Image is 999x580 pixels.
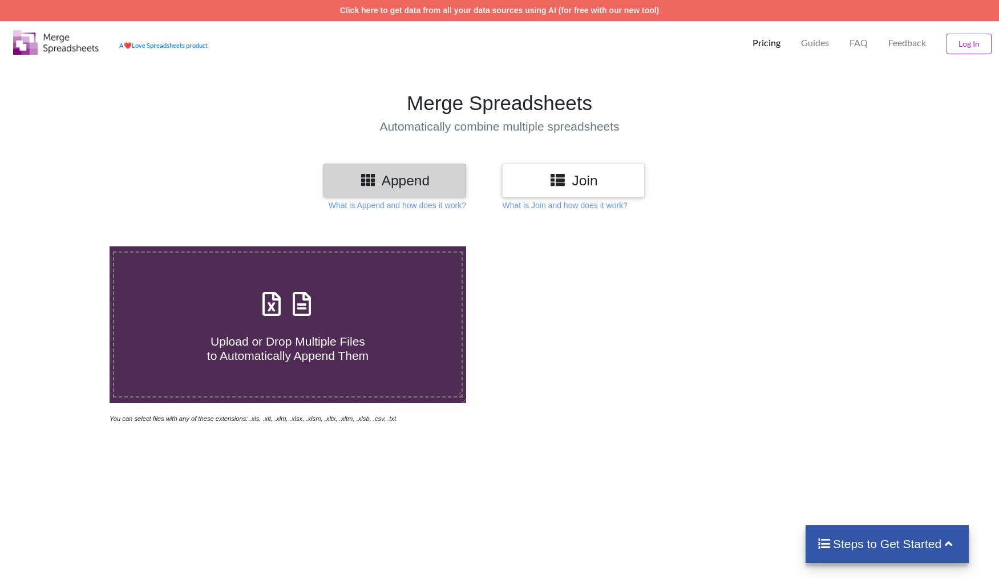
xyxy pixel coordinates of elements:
p: What is Append and how does it work? [329,200,466,211]
p: Pricing [753,37,780,49]
button: Log In [947,34,992,54]
h3: Append [332,172,458,189]
p: What is Join and how does it work? [502,200,627,211]
i: You can select files with any of these extensions: .xls, .xlt, .xlm, .xlsx, .xlsm, .xltx, .xltm, ... [110,415,396,422]
h4: Steps to Get Started [817,537,958,551]
img: Logo.png [13,30,99,55]
h3: Join [511,172,636,189]
a: AheartLove Spreadsheets product [119,42,208,49]
p: Guides [801,37,829,49]
span: Feedback [888,38,926,47]
span: Upload or Drop Multiple Files to Automatically Append Them [207,335,369,362]
span: heart [124,42,132,49]
p: FAQ [850,37,868,49]
a: Click here to get data from all your data sources using AI (for free with our new tool) [340,6,660,15]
